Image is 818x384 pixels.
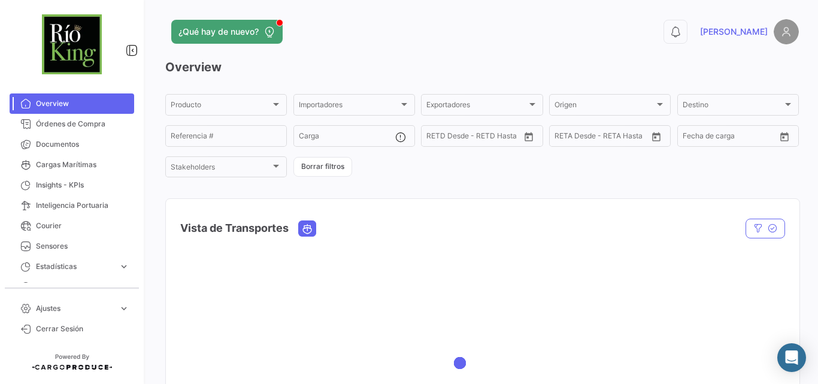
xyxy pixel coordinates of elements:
a: Overview [10,93,134,114]
img: df92fda9-fdd6-45a9-af88-3f96f4fcf10a.jpg [42,14,102,74]
span: [PERSON_NAME] [700,26,768,38]
span: Producto [171,102,271,111]
a: Cargas Marítimas [10,155,134,175]
a: Órdenes de Compra [10,114,134,134]
h4: Vista de Transportes [180,220,289,237]
input: Hasta [584,134,629,142]
span: Importadores [299,102,399,111]
span: Sensores [36,241,129,252]
span: Herramientas Financieras [36,282,114,292]
input: Desde [426,134,448,142]
span: Documentos [36,139,129,150]
input: Hasta [456,134,501,142]
a: Inteligencia Portuaria [10,195,134,216]
a: Sensores [10,236,134,256]
span: Inteligencia Portuaria [36,200,129,211]
button: Ocean [299,221,316,236]
input: Desde [683,134,704,142]
span: Destino [683,102,783,111]
button: ¿Qué hay de nuevo? [171,20,283,44]
input: Desde [555,134,576,142]
button: Open calendar [647,128,665,146]
span: Ajustes [36,303,114,314]
input: Hasta [713,134,757,142]
span: Stakeholders [171,165,271,173]
div: Abrir Intercom Messenger [777,343,806,372]
span: Insights - KPIs [36,180,129,191]
span: Cargas Marítimas [36,159,129,170]
button: Open calendar [520,128,538,146]
span: Órdenes de Compra [36,119,129,129]
span: expand_more [119,282,129,292]
button: Open calendar [775,128,793,146]
a: Documentos [10,134,134,155]
img: placeholder-user.png [774,19,799,44]
span: expand_more [119,261,129,272]
h3: Overview [165,59,799,75]
a: Courier [10,216,134,236]
span: Cerrar Sesión [36,323,129,334]
span: ¿Qué hay de nuevo? [178,26,259,38]
span: Origen [555,102,655,111]
button: Borrar filtros [293,157,352,177]
span: Exportadores [426,102,526,111]
span: expand_more [119,303,129,314]
span: Overview [36,98,129,109]
span: Courier [36,220,129,231]
span: Estadísticas [36,261,114,272]
a: Insights - KPIs [10,175,134,195]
